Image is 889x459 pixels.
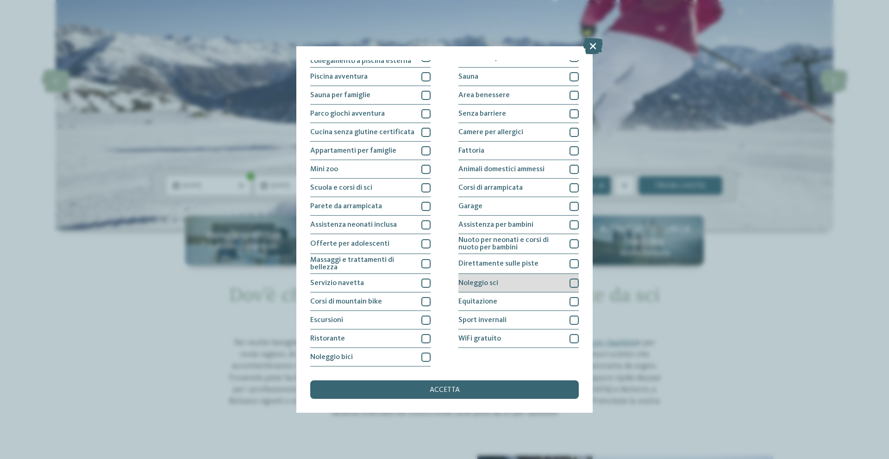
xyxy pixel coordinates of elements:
[458,184,523,192] span: Corsi di arrampicata
[458,335,501,342] span: WiFi gratuito
[458,147,484,155] span: Fattoria
[310,92,370,99] span: Sauna per famiglie
[458,236,563,251] span: Nuoto per neonati e corsi di nuoto per bambini
[310,110,385,118] span: Parco giochi avventura
[458,92,510,99] span: Area benessere
[310,203,382,210] span: Parete da arrampicata
[310,279,364,287] span: Servizio navetta
[310,73,368,81] span: Piscina avventura
[458,129,523,136] span: Camere per allergici
[310,298,382,305] span: Corsi di mountain bike
[310,240,389,248] span: Offerte per adolescenti
[310,184,372,192] span: Scuola e corsi di sci
[310,147,396,155] span: Appartamenti per famiglie
[310,256,414,271] span: Massaggi e trattamenti di bellezza
[310,221,397,229] span: Assistenza neonati inclusa
[458,279,498,287] span: Noleggio sci
[310,166,338,173] span: Mini zoo
[310,316,343,324] span: Escursioni
[458,221,533,229] span: Assistenza per bambini
[458,316,507,324] span: Sport invernali
[310,129,414,136] span: Cucina senza glutine certificata
[430,386,460,394] span: accetta
[458,73,478,81] span: Sauna
[458,298,497,305] span: Equitazione
[458,260,538,267] span: Direttamente sulle piste
[458,203,482,210] span: Garage
[310,354,353,361] span: Noleggio bici
[458,166,545,173] span: Animali domestici ammessi
[458,110,506,118] span: Senza barriere
[310,335,345,342] span: Ristorante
